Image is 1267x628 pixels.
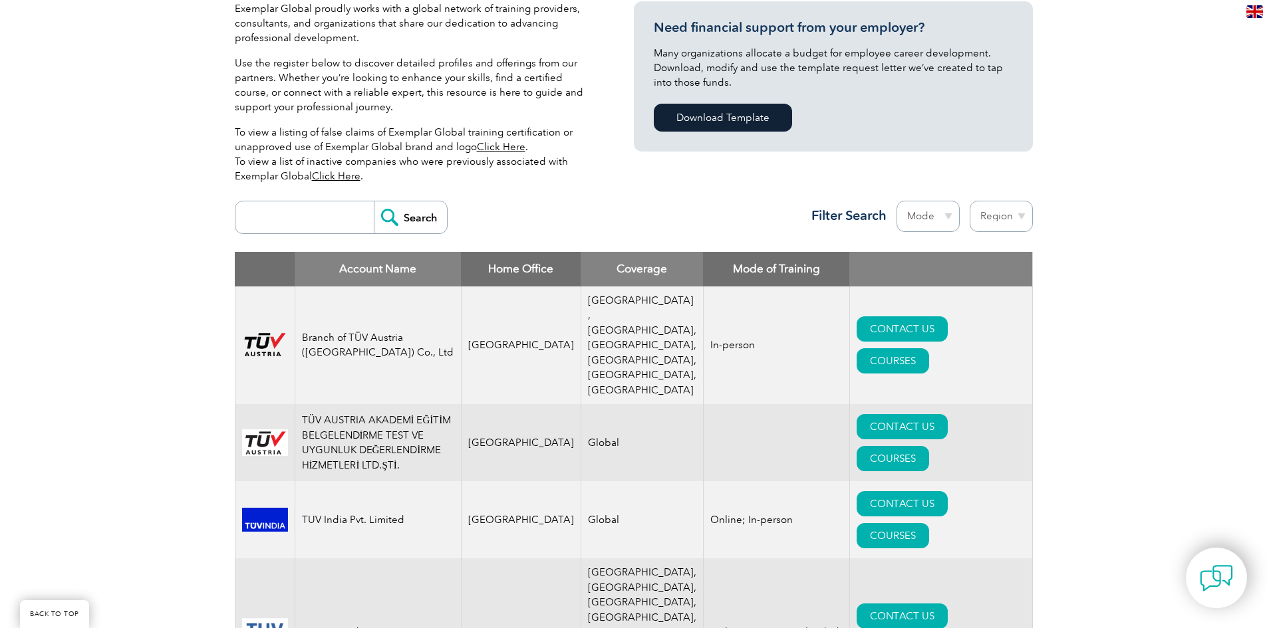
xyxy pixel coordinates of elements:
th: Account Name: activate to sort column descending [295,252,461,286]
td: Online; In-person [703,481,849,558]
a: Download Template [654,104,792,132]
img: ad2ea39e-148b-ed11-81ac-0022481565fd-logo.png [242,332,288,358]
img: cdaf935f-6ff2-ef11-be21-002248955c5a-logo.png [242,508,288,531]
p: To view a listing of false claims of Exemplar Global training certification or unapproved use of ... [235,125,594,183]
th: : activate to sort column ascending [849,252,1032,286]
a: Click Here [477,141,525,153]
a: CONTACT US [857,316,948,342]
td: [GEOGRAPHIC_DATA] ,[GEOGRAPHIC_DATA], [GEOGRAPHIC_DATA], [GEOGRAPHIC_DATA], [GEOGRAPHIC_DATA], [G... [581,286,703,405]
td: [GEOGRAPHIC_DATA] [461,286,581,405]
a: COURSES [857,446,929,471]
a: COURSES [857,348,929,373]
img: en [1246,5,1263,18]
img: 6cd35cc7-366f-eb11-a812-002248153038-logo.png [242,429,288,456]
h3: Filter Search [803,207,887,224]
td: TUV India Pvt. Limited [295,481,461,558]
p: Use the register below to discover detailed profiles and offerings from our partners. Whether you... [235,56,594,114]
td: Global [581,404,703,481]
td: Global [581,481,703,558]
th: Home Office: activate to sort column ascending [461,252,581,286]
a: CONTACT US [857,491,948,516]
h3: Need financial support from your employer? [654,19,1013,36]
input: Search [374,201,447,233]
a: CONTACT US [857,414,948,439]
a: COURSES [857,523,929,548]
td: [GEOGRAPHIC_DATA] [461,404,581,481]
td: In-person [703,286,849,405]
p: Exemplar Global proudly works with a global network of training providers, consultants, and organ... [235,1,594,45]
td: [GEOGRAPHIC_DATA] [461,481,581,558]
a: Click Here [312,170,360,182]
p: Many organizations allocate a budget for employee career development. Download, modify and use th... [654,46,1013,90]
th: Coverage: activate to sort column ascending [581,252,703,286]
a: BACK TO TOP [20,600,89,628]
img: contact-chat.png [1200,562,1233,595]
th: Mode of Training: activate to sort column ascending [703,252,849,286]
td: Branch of TÜV Austria ([GEOGRAPHIC_DATA]) Co., Ltd [295,286,461,405]
td: TÜV AUSTRIA AKADEMİ EĞİTİM BELGELENDİRME TEST VE UYGUNLUK DEĞERLENDİRME HİZMETLERİ LTD.ŞTİ. [295,404,461,481]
